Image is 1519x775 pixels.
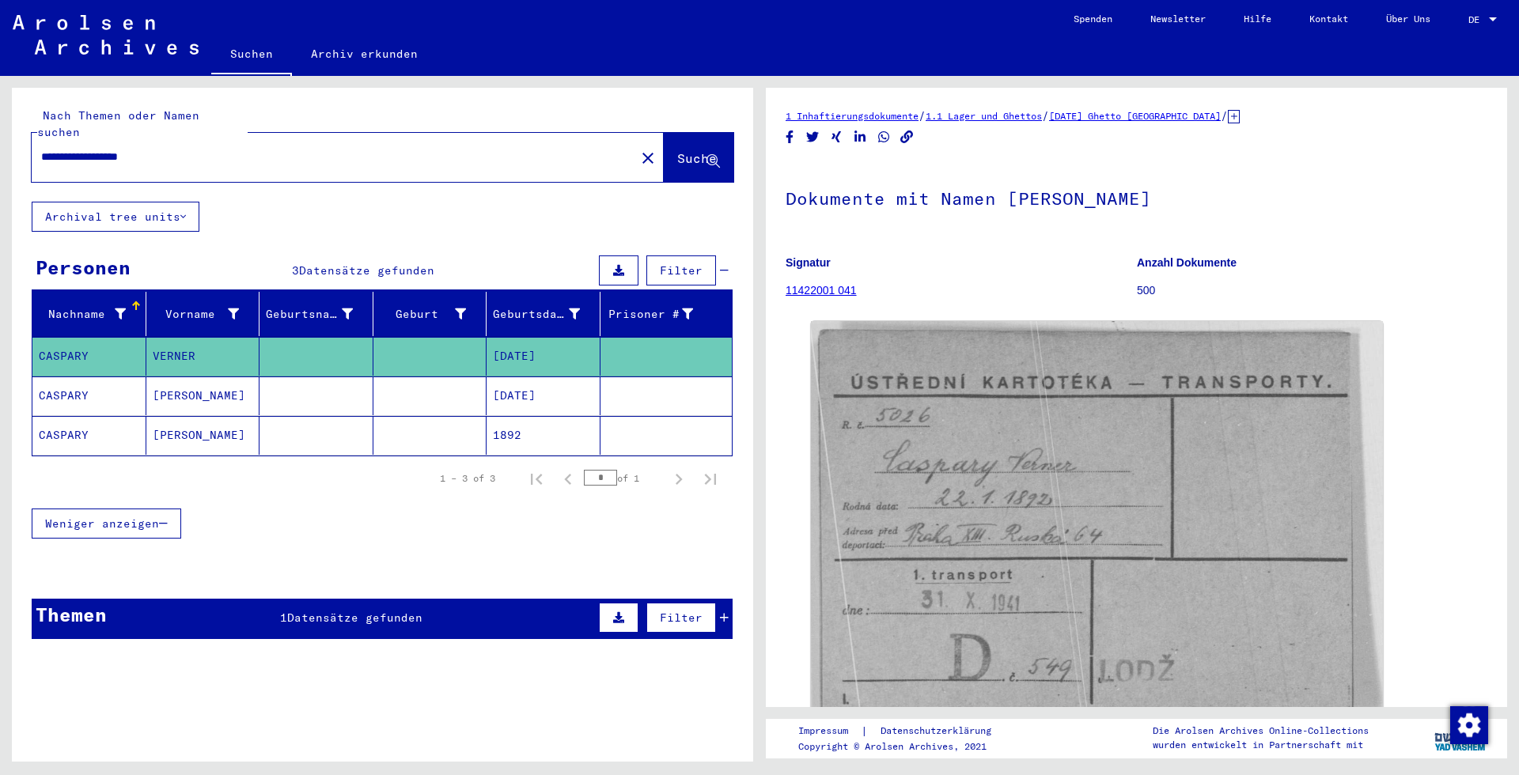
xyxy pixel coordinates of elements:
mat-header-cell: Prisoner # [600,292,733,336]
button: Filter [646,255,716,285]
p: Copyright © Arolsen Archives, 2021 [798,739,1010,754]
button: Share on Facebook [782,127,798,147]
img: 001.jpg [811,321,1383,728]
span: DE [1468,14,1486,25]
mat-cell: CASPARY [32,337,146,376]
mat-header-cell: Geburtsdatum [487,292,600,336]
div: Nachname [39,306,126,323]
mat-cell: 1892 [487,416,600,455]
button: First page [521,463,552,494]
div: 1 – 3 of 3 [440,471,495,486]
div: of 1 [584,471,663,486]
span: 3 [292,263,299,278]
a: 1 Inhaftierungsdokumente [786,110,919,122]
p: wurden entwickelt in Partnerschaft mit [1153,738,1369,752]
button: Last page [695,463,726,494]
span: / [919,108,926,123]
button: Previous page [552,463,584,494]
div: Prisoner # [607,306,694,323]
mat-cell: [DATE] [487,337,600,376]
a: Datenschutzerklärung [868,723,1010,739]
button: Archival tree units [32,202,199,232]
div: Geburtsname [266,306,353,323]
button: Suche [664,133,733,182]
div: Geburtsdatum [493,301,600,327]
button: Next page [663,463,695,494]
h1: Dokumente mit Namen [PERSON_NAME] [786,162,1487,232]
mat-header-cell: Vorname [146,292,260,336]
div: Vorname [153,306,240,323]
div: Personen [36,253,131,282]
mat-icon: close [638,149,657,168]
mat-cell: [PERSON_NAME] [146,416,260,455]
img: yv_logo.png [1431,718,1491,758]
img: Arolsen_neg.svg [13,15,199,55]
p: 500 [1137,282,1487,299]
mat-label: Nach Themen oder Namen suchen [37,108,199,139]
a: Suchen [211,35,292,76]
div: Geburtsdatum [493,306,580,323]
b: Signatur [786,256,831,269]
mat-cell: CASPARY [32,416,146,455]
div: Geburtsname [266,301,373,327]
div: | [798,723,1010,739]
mat-cell: CASPARY [32,376,146,415]
span: Datensätze gefunden [299,263,434,278]
button: Share on LinkedIn [852,127,869,147]
button: Clear [632,142,664,173]
a: Impressum [798,723,861,739]
span: Filter [660,611,703,625]
a: [DATE] Ghetto [GEOGRAPHIC_DATA] [1049,110,1221,122]
span: / [1042,108,1049,123]
div: Nachname [39,301,146,327]
button: Copy link [899,127,915,147]
mat-header-cell: Geburtsname [259,292,373,336]
button: Filter [646,603,716,633]
mat-header-cell: Nachname [32,292,146,336]
mat-cell: [DATE] [487,376,600,415]
span: Weniger anzeigen [45,516,159,531]
a: Archiv erkunden [292,35,437,73]
b: Anzahl Dokumente [1137,256,1237,269]
a: 11422001 041 [786,284,857,297]
button: Share on WhatsApp [876,127,892,147]
span: Suche [677,150,717,166]
span: Filter [660,263,703,278]
mat-header-cell: Geburt‏ [373,292,487,336]
mat-cell: [PERSON_NAME] [146,376,260,415]
div: Themen [36,600,107,629]
div: Zustimmung ändern [1449,705,1487,743]
span: Datensätze gefunden [287,611,422,625]
img: Zustimmung ändern [1450,706,1488,744]
div: Prisoner # [607,301,714,327]
button: Share on Twitter [805,127,821,147]
div: Geburt‏ [380,301,487,327]
button: Share on Xing [828,127,845,147]
div: Geburt‏ [380,306,467,323]
p: Die Arolsen Archives Online-Collections [1153,724,1369,738]
span: / [1221,108,1228,123]
button: Weniger anzeigen [32,508,181,539]
mat-cell: VERNER [146,337,260,376]
div: Vorname [153,301,259,327]
span: 1 [280,611,287,625]
a: 1.1 Lager und Ghettos [926,110,1042,122]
